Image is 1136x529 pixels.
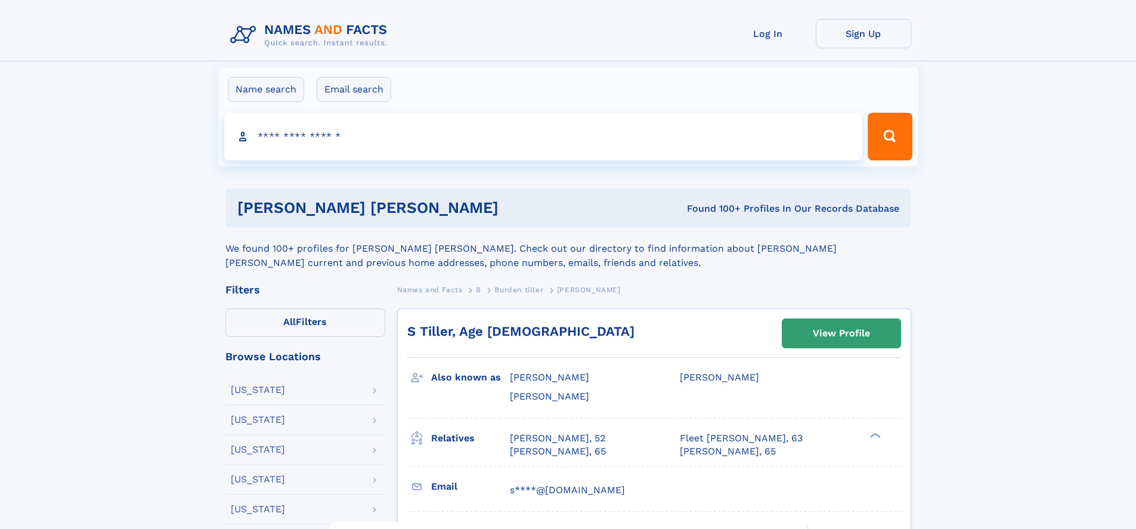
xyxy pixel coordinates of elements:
[231,475,285,484] div: [US_STATE]
[431,367,510,388] h3: Also known as
[782,319,900,348] a: View Profile
[494,286,543,294] span: Burden tiller
[231,445,285,454] div: [US_STATE]
[231,505,285,514] div: [US_STATE]
[813,320,870,347] div: View Profile
[231,385,285,395] div: [US_STATE]
[225,284,385,295] div: Filters
[225,351,385,362] div: Browse Locations
[510,391,589,402] span: [PERSON_NAME]
[680,445,776,458] a: [PERSON_NAME], 65
[476,282,481,297] a: B
[225,308,385,337] label: Filters
[283,316,296,327] span: All
[224,113,863,160] input: search input
[494,282,543,297] a: Burden tiller
[225,19,397,51] img: Logo Names and Facts
[228,77,304,102] label: Name search
[225,227,911,270] div: We found 100+ profiles for [PERSON_NAME] [PERSON_NAME]. Check out our directory to find informati...
[317,77,391,102] label: Email search
[510,432,605,445] a: [PERSON_NAME], 52
[397,282,463,297] a: Names and Facts
[720,19,816,48] a: Log In
[868,113,912,160] button: Search Button
[557,286,621,294] span: [PERSON_NAME]
[476,286,481,294] span: B
[816,19,911,48] a: Sign Up
[867,431,881,439] div: ❯
[593,202,899,215] div: Found 100+ Profiles In Our Records Database
[510,372,589,383] span: [PERSON_NAME]
[431,477,510,497] h3: Email
[237,200,593,215] h1: [PERSON_NAME] [PERSON_NAME]
[231,415,285,425] div: [US_STATE]
[510,445,606,458] a: [PERSON_NAME], 65
[407,324,634,339] a: S Tiller, Age [DEMOGRAPHIC_DATA]
[680,432,803,445] a: Fleet [PERSON_NAME], 63
[680,372,759,383] span: [PERSON_NAME]
[431,428,510,448] h3: Relatives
